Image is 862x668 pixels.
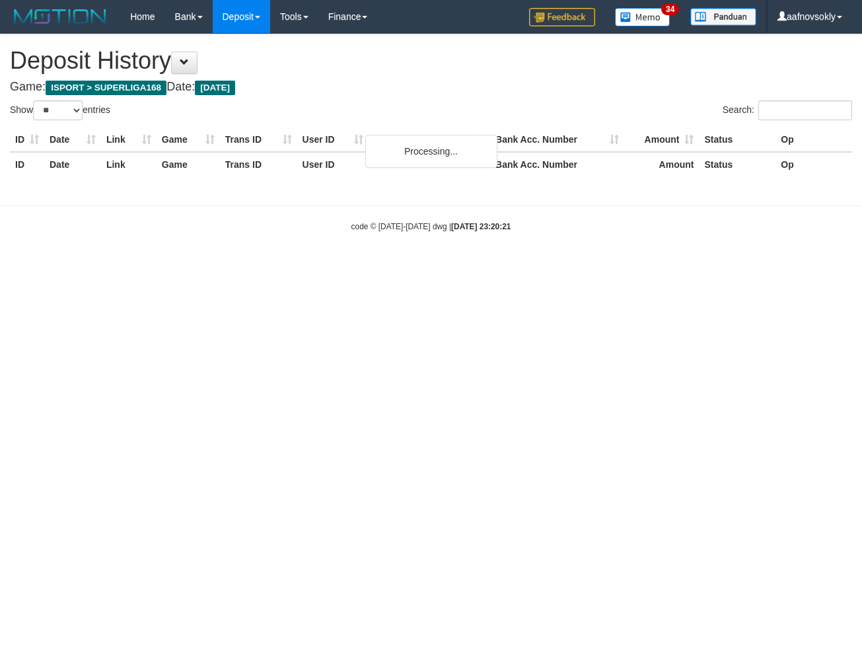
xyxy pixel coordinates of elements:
[10,48,852,74] h1: Deposit History
[490,152,624,176] th: Bank Acc. Number
[369,128,490,152] th: Bank Acc. Name
[10,81,852,94] h4: Game: Date:
[157,152,220,176] th: Game
[33,100,83,120] select: Showentries
[661,3,679,15] span: 34
[699,128,775,152] th: Status
[690,8,756,26] img: panduan.png
[758,100,852,120] input: Search:
[220,128,297,152] th: Trans ID
[624,152,700,176] th: Amount
[10,7,110,26] img: MOTION_logo.png
[195,81,235,95] span: [DATE]
[775,152,852,176] th: Op
[101,152,157,176] th: Link
[529,8,595,26] img: Feedback.jpg
[365,135,497,168] div: Processing...
[44,152,101,176] th: Date
[44,128,101,152] th: Date
[101,128,157,152] th: Link
[297,128,369,152] th: User ID
[624,128,700,152] th: Amount
[157,128,220,152] th: Game
[699,152,775,176] th: Status
[46,81,166,95] span: ISPORT > SUPERLIGA168
[490,128,624,152] th: Bank Acc. Number
[775,128,852,152] th: Op
[351,222,511,231] small: code © [DATE]-[DATE] dwg |
[220,152,297,176] th: Trans ID
[10,152,44,176] th: ID
[10,128,44,152] th: ID
[723,100,852,120] label: Search:
[297,152,369,176] th: User ID
[451,222,511,231] strong: [DATE] 23:20:21
[10,100,110,120] label: Show entries
[615,8,670,26] img: Button%20Memo.svg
